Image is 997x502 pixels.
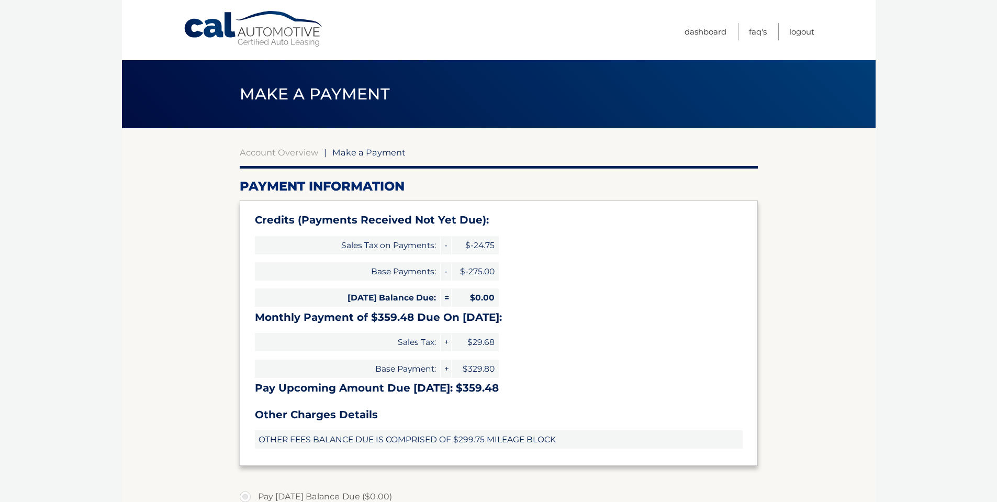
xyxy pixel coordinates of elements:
[255,214,743,227] h3: Credits (Payments Received Not Yet Due):
[255,382,743,395] h3: Pay Upcoming Amount Due [DATE]: $359.48
[255,408,743,421] h3: Other Charges Details
[240,84,390,104] span: Make a Payment
[441,288,451,307] span: =
[324,147,327,158] span: |
[255,430,743,449] span: OTHER FEES BALANCE DUE IS COMPRISED OF $299.75 MILEAGE BLOCK
[255,262,440,281] span: Base Payments:
[255,311,743,324] h3: Monthly Payment of $359.48 Due On [DATE]:
[452,360,499,378] span: $329.80
[441,236,451,254] span: -
[441,262,451,281] span: -
[452,236,499,254] span: $-24.75
[441,333,451,351] span: +
[789,23,814,40] a: Logout
[332,147,406,158] span: Make a Payment
[749,23,767,40] a: FAQ's
[452,288,499,307] span: $0.00
[183,10,324,48] a: Cal Automotive
[255,360,440,378] span: Base Payment:
[452,262,499,281] span: $-275.00
[441,360,451,378] span: +
[685,23,726,40] a: Dashboard
[255,333,440,351] span: Sales Tax:
[255,236,440,254] span: Sales Tax on Payments:
[240,147,318,158] a: Account Overview
[452,333,499,351] span: $29.68
[240,179,758,194] h2: Payment Information
[255,288,440,307] span: [DATE] Balance Due:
